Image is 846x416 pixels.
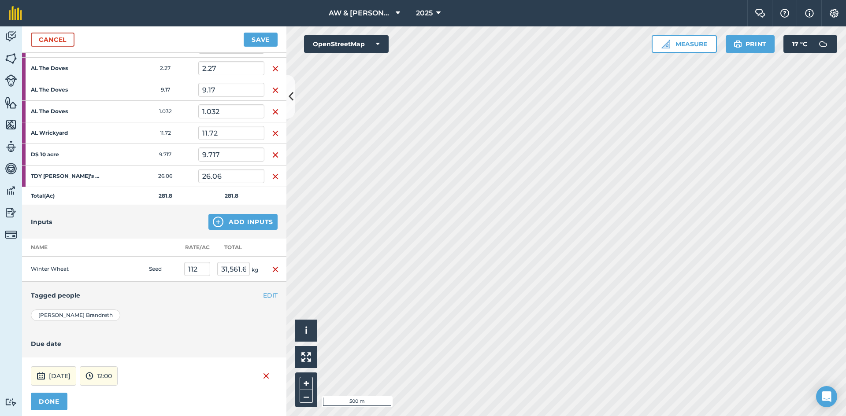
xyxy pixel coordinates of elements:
[31,217,52,227] h4: Inputs
[5,52,17,65] img: svg+xml;base64,PHN2ZyB4bWxucz0iaHR0cDovL3d3dy53My5vcmcvMjAwMC9zdmciIHdpZHRoPSI1NiIgaGVpZ2h0PSI2MC...
[31,309,120,321] div: [PERSON_NAME] Brandreth
[300,377,313,390] button: +
[792,35,807,53] span: 17 ° C
[5,118,17,131] img: svg+xml;base64,PHN2ZyB4bWxucz0iaHR0cDovL3d3dy53My5vcmcvMjAwMC9zdmciIHdpZHRoPSI1NiIgaGVpZ2h0PSI2MC...
[272,107,279,117] img: svg+xml;base64,PHN2ZyB4bWxucz0iaHR0cDovL3d3dy53My5vcmcvMjAwMC9zdmciIHdpZHRoPSIxNiIgaGVpZ2h0PSIyNC...
[80,366,118,386] button: 12:00
[22,257,110,282] td: Winter Wheat
[9,6,22,20] img: fieldmargin Logo
[132,144,198,166] td: 9.717
[301,352,311,362] img: Four arrows, one pointing top left, one top right, one bottom right and the last bottom left
[661,40,670,48] img: Ruler icon
[214,239,264,257] th: Total
[5,74,17,87] img: svg+xml;base64,PD94bWwgdmVyc2lvbj0iMS4wIiBlbmNvZGluZz0idXRmLTgiPz4KPCEtLSBHZW5lcmF0b3I6IEFkb2JlIE...
[295,320,317,342] button: i
[181,239,214,257] th: Rate/ Ac
[652,35,717,53] button: Measure
[272,128,279,139] img: svg+xml;base64,PHN2ZyB4bWxucz0iaHR0cDovL3d3dy53My5vcmcvMjAwMC9zdmciIHdpZHRoPSIxNiIgaGVpZ2h0PSIyNC...
[31,192,55,199] strong: Total ( Ac )
[263,371,270,381] img: svg+xml;base64,PHN2ZyB4bWxucz0iaHR0cDovL3d3dy53My5vcmcvMjAwMC9zdmciIHdpZHRoPSIxNiIgaGVpZ2h0PSIyNC...
[726,35,775,53] button: Print
[37,371,45,381] img: svg+xml;base64,PD94bWwgdmVyc2lvbj0iMS4wIiBlbmNvZGluZz0idXRmLTgiPz4KPCEtLSBHZW5lcmF0b3I6IEFkb2JlIE...
[272,63,279,74] img: svg+xml;base64,PHN2ZyB4bWxucz0iaHR0cDovL3d3dy53My5vcmcvMjAwMC9zdmciIHdpZHRoPSIxNiIgaGVpZ2h0PSIyNC...
[214,257,264,282] td: kg
[132,79,198,101] td: 9.17
[5,206,17,219] img: svg+xml;base64,PD94bWwgdmVyc2lvbj0iMS4wIiBlbmNvZGluZz0idXRmLTgiPz4KPCEtLSBHZW5lcmF0b3I6IEFkb2JlIE...
[805,8,814,18] img: svg+xml;base64,PHN2ZyB4bWxucz0iaHR0cDovL3d3dy53My5vcmcvMjAwMC9zdmciIHdpZHRoPSIxNyIgaGVpZ2h0PSIxNy...
[159,192,172,199] strong: 281.8
[734,39,742,49] img: svg+xml;base64,PHN2ZyB4bWxucz0iaHR0cDovL3d3dy53My5vcmcvMjAwMC9zdmciIHdpZHRoPSIxOSIgaGVpZ2h0PSIyNC...
[5,228,17,241] img: svg+xml;base64,PD94bWwgdmVyc2lvbj0iMS4wIiBlbmNvZGluZz0idXRmLTgiPz4KPCEtLSBHZW5lcmF0b3I6IEFkb2JlIE...
[31,173,100,180] strong: TDY [PERSON_NAME]'s Field
[5,184,17,197] img: svg+xml;base64,PD94bWwgdmVyc2lvbj0iMS4wIiBlbmNvZGluZz0idXRmLTgiPz4KPCEtLSBHZW5lcmF0b3I6IEFkb2JlIE...
[304,35,389,53] button: OpenStreetMap
[208,214,278,230] button: Add Inputs
[272,150,279,160] img: svg+xml;base64,PHN2ZyB4bWxucz0iaHR0cDovL3d3dy53My5vcmcvMjAwMC9zdmciIHdpZHRoPSIxNiIgaGVpZ2h0PSIyNC...
[5,162,17,175] img: svg+xml;base64,PD94bWwgdmVyc2lvbj0iMS4wIiBlbmNvZGluZz0idXRmLTgiPz4KPCEtLSBHZW5lcmF0b3I6IEFkb2JlIE...
[244,33,278,47] button: Save
[783,35,837,53] button: 17 °C
[814,35,832,53] img: svg+xml;base64,PD94bWwgdmVyc2lvbj0iMS4wIiBlbmNvZGluZz0idXRmLTgiPz4KPCEtLSBHZW5lcmF0b3I6IEFkb2JlIE...
[31,108,100,115] strong: AL The Doves
[416,8,433,18] span: 2025
[213,217,223,227] img: svg+xml;base64,PHN2ZyB4bWxucz0iaHR0cDovL3d3dy53My5vcmcvMjAwMC9zdmciIHdpZHRoPSIxNCIgaGVpZ2h0PSIyNC...
[31,129,100,136] strong: AL Wrickyard
[132,58,198,79] td: 2.27
[132,122,198,144] td: 11.72
[31,86,100,93] strong: AL The Doves
[85,371,93,381] img: svg+xml;base64,PD94bWwgdmVyc2lvbj0iMS4wIiBlbmNvZGluZz0idXRmLTgiPz4KPCEtLSBHZW5lcmF0b3I6IEFkb2JlIE...
[272,264,279,275] img: svg+xml;base64,PHN2ZyB4bWxucz0iaHR0cDovL3d3dy53My5vcmcvMjAwMC9zdmciIHdpZHRoPSIxNiIgaGVpZ2h0PSIyNC...
[816,386,837,407] div: Open Intercom Messenger
[31,366,76,386] button: [DATE]
[755,9,765,18] img: Two speech bubbles overlapping with the left bubble in the forefront
[132,101,198,122] td: 1.032
[5,398,17,406] img: svg+xml;base64,PD94bWwgdmVyc2lvbj0iMS4wIiBlbmNvZGluZz0idXRmLTgiPz4KPCEtLSBHZW5lcmF0b3I6IEFkb2JlIE...
[263,291,278,300] button: EDIT
[22,239,110,257] th: Name
[225,192,238,199] strong: 281.8
[31,151,100,158] strong: DS 10 acre
[132,166,198,187] td: 26.06
[31,339,278,349] h4: Due date
[329,8,392,18] span: AW & [PERSON_NAME] & Son
[272,171,279,182] img: svg+xml;base64,PHN2ZyB4bWxucz0iaHR0cDovL3d3dy53My5vcmcvMjAwMC9zdmciIHdpZHRoPSIxNiIgaGVpZ2h0PSIyNC...
[5,96,17,109] img: svg+xml;base64,PHN2ZyB4bWxucz0iaHR0cDovL3d3dy53My5vcmcvMjAwMC9zdmciIHdpZHRoPSI1NiIgaGVpZ2h0PSI2MC...
[31,291,278,300] h4: Tagged people
[272,85,279,96] img: svg+xml;base64,PHN2ZyB4bWxucz0iaHR0cDovL3d3dy53My5vcmcvMjAwMC9zdmciIHdpZHRoPSIxNiIgaGVpZ2h0PSIyNC...
[31,65,100,72] strong: AL The Doves
[31,393,67,410] button: DONE
[300,390,313,403] button: –
[145,257,181,282] td: Seed
[779,9,790,18] img: A question mark icon
[5,140,17,153] img: svg+xml;base64,PD94bWwgdmVyc2lvbj0iMS4wIiBlbmNvZGluZz0idXRmLTgiPz4KPCEtLSBHZW5lcmF0b3I6IEFkb2JlIE...
[305,325,308,336] span: i
[31,33,74,47] a: Cancel
[5,30,17,43] img: svg+xml;base64,PD94bWwgdmVyc2lvbj0iMS4wIiBlbmNvZGluZz0idXRmLTgiPz4KPCEtLSBHZW5lcmF0b3I6IEFkb2JlIE...
[829,9,839,18] img: A cog icon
